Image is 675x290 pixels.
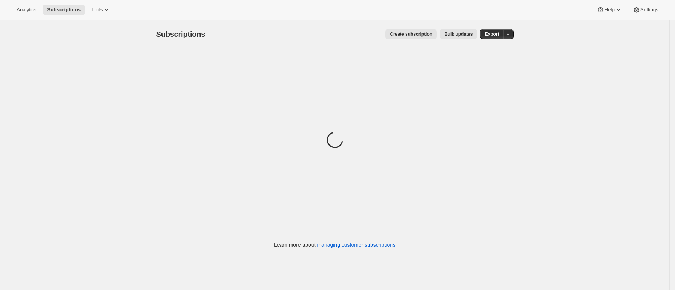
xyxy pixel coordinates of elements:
[17,7,36,13] span: Analytics
[480,29,503,39] button: Export
[87,5,115,15] button: Tools
[592,5,626,15] button: Help
[317,242,395,248] a: managing customer subscriptions
[604,7,614,13] span: Help
[12,5,41,15] button: Analytics
[440,29,477,39] button: Bulk updates
[91,7,103,13] span: Tools
[390,31,432,37] span: Create subscription
[444,31,473,37] span: Bulk updates
[156,30,205,38] span: Subscriptions
[628,5,663,15] button: Settings
[274,241,395,249] p: Learn more about
[43,5,85,15] button: Subscriptions
[385,29,437,39] button: Create subscription
[640,7,658,13] span: Settings
[485,31,499,37] span: Export
[47,7,81,13] span: Subscriptions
